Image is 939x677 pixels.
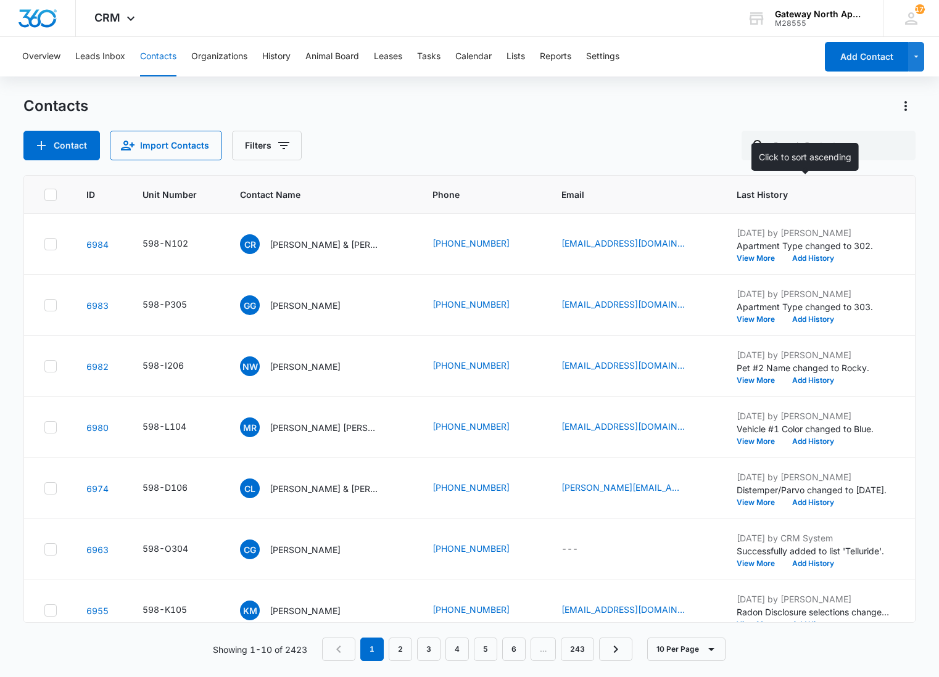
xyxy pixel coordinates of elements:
[737,348,891,361] p: [DATE] by [PERSON_NAME]
[86,422,109,433] a: Navigate to contact details page for Michael Ryan Gilley
[561,188,689,201] span: Email
[561,481,685,494] a: [PERSON_NAME][EMAIL_ADDRESS][DOMAIN_NAME]
[432,237,510,250] a: [PHONE_NUMBER]
[561,542,578,557] div: ---
[737,593,891,605] p: [DATE] by [PERSON_NAME]
[240,356,260,376] span: NW
[737,255,784,262] button: View More
[432,542,532,557] div: Phone - (954) 348-1903 - Select to Edit Field
[432,603,532,618] div: Phone - (303) 746-8309 - Select to Edit Field
[561,237,685,250] a: [EMAIL_ADDRESS][DOMAIN_NAME]
[775,9,865,19] div: account name
[143,542,210,557] div: Unit Number - 598-O304 - Select to Edit Field
[737,226,891,239] p: [DATE] by [PERSON_NAME]
[86,300,109,311] a: Navigate to contact details page for Griselda Galvan
[432,188,514,201] span: Phone
[240,234,403,254] div: Contact Name - Cameron Ryan & Kimberly Dale - Select to Edit Field
[737,470,891,483] p: [DATE] by [PERSON_NAME]
[432,603,510,616] a: [PHONE_NUMBER]
[240,601,363,620] div: Contact Name - Kari Murawski - Select to Edit Field
[143,298,209,313] div: Unit Number - 598-P305 - Select to Edit Field
[784,316,843,323] button: Add History
[270,299,341,312] p: [PERSON_NAME]
[143,603,209,618] div: Unit Number - 598-K105 - Select to Edit Field
[240,540,363,559] div: Contact Name - Claudia Gomez - Select to Edit Field
[784,438,843,445] button: Add History
[445,638,469,661] a: Page 4
[360,638,384,661] em: 1
[561,237,707,252] div: Email - k.d227@icloud.com - Select to Edit Field
[775,19,865,28] div: account id
[737,560,784,567] button: View More
[305,37,359,76] button: Animal Board
[143,237,210,252] div: Unit Number - 598-N102 - Select to Edit Field
[432,542,510,555] a: [PHONE_NUMBER]
[737,377,784,384] button: View More
[143,359,206,374] div: Unit Number - 598-I206 - Select to Edit Field
[270,360,341,373] p: [PERSON_NAME]
[143,188,210,201] span: Unit Number
[432,420,532,435] div: Phone - (423) 310-4385 - Select to Edit Field
[784,621,843,628] button: Add History
[389,638,412,661] a: Page 2
[75,37,125,76] button: Leads Inbox
[432,298,510,311] a: [PHONE_NUMBER]
[322,638,632,661] nav: Pagination
[23,131,100,160] button: Add Contact
[417,638,441,661] a: Page 3
[784,499,843,506] button: Add History
[561,359,707,374] div: Email - nadiawatson91@gmail.com - Select to Edit Field
[561,638,594,661] a: Page 243
[540,37,571,76] button: Reports
[737,483,891,496] p: Distemper/Parvo changed to [DATE].
[432,420,510,433] a: [PHONE_NUMBER]
[432,237,532,252] div: Phone - (720) 561-9648 - Select to Edit Field
[86,239,109,250] a: Navigate to contact details page for Cameron Ryan & Kimberly Dale
[561,542,600,557] div: Email - - Select to Edit Field
[240,601,260,620] span: KM
[825,42,908,72] button: Add Contact
[86,605,109,616] a: Navigate to contact details page for Kari Murawski
[737,316,784,323] button: View More
[417,37,441,76] button: Tasks
[737,438,784,445] button: View More
[240,417,260,437] span: MR
[432,359,532,374] div: Phone - (772) 559-4135 - Select to Edit Field
[240,295,363,315] div: Contact Name - Griselda Galvan - Select to Edit Field
[474,638,497,661] a: Page 5
[143,420,186,433] div: 598-L104
[737,300,891,313] p: Apartment Type changed to 303.
[599,638,632,661] a: Next Page
[270,238,381,251] p: [PERSON_NAME] & [PERSON_NAME]
[86,544,109,555] a: Navigate to contact details page for Claudia Gomez
[270,421,381,434] p: [PERSON_NAME] [PERSON_NAME]
[140,37,176,76] button: Contacts
[432,298,532,313] div: Phone - (303) 834-5308 - Select to Edit Field
[232,131,302,160] button: Filters
[784,377,843,384] button: Add History
[737,239,891,252] p: Apartment Type changed to 302.
[240,417,403,437] div: Contact Name - Michael Ryan Gilley - Select to Edit Field
[432,481,510,494] a: [PHONE_NUMBER]
[240,540,260,559] span: CG
[22,37,60,76] button: Overview
[23,97,88,115] h1: Contacts
[561,420,707,435] div: Email - mrgilley.123@gmail.com - Select to Edit Field
[915,4,925,14] div: notifications count
[143,542,188,555] div: 598-O304
[561,298,707,313] div: Email - galvgris1@gmail.com - Select to Edit Field
[432,359,510,372] a: [PHONE_NUMBER]
[143,420,209,435] div: Unit Number - 598-L104 - Select to Edit Field
[915,4,925,14] span: 172
[94,11,120,24] span: CRM
[240,478,260,498] span: CL
[143,237,188,250] div: 598-N102
[737,499,784,506] button: View More
[751,143,859,171] div: Click to sort ascending
[240,234,260,254] span: CR
[143,359,184,372] div: 598-I206
[240,295,260,315] span: GG
[784,560,843,567] button: Add History
[896,96,916,116] button: Actions
[502,638,526,661] a: Page 6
